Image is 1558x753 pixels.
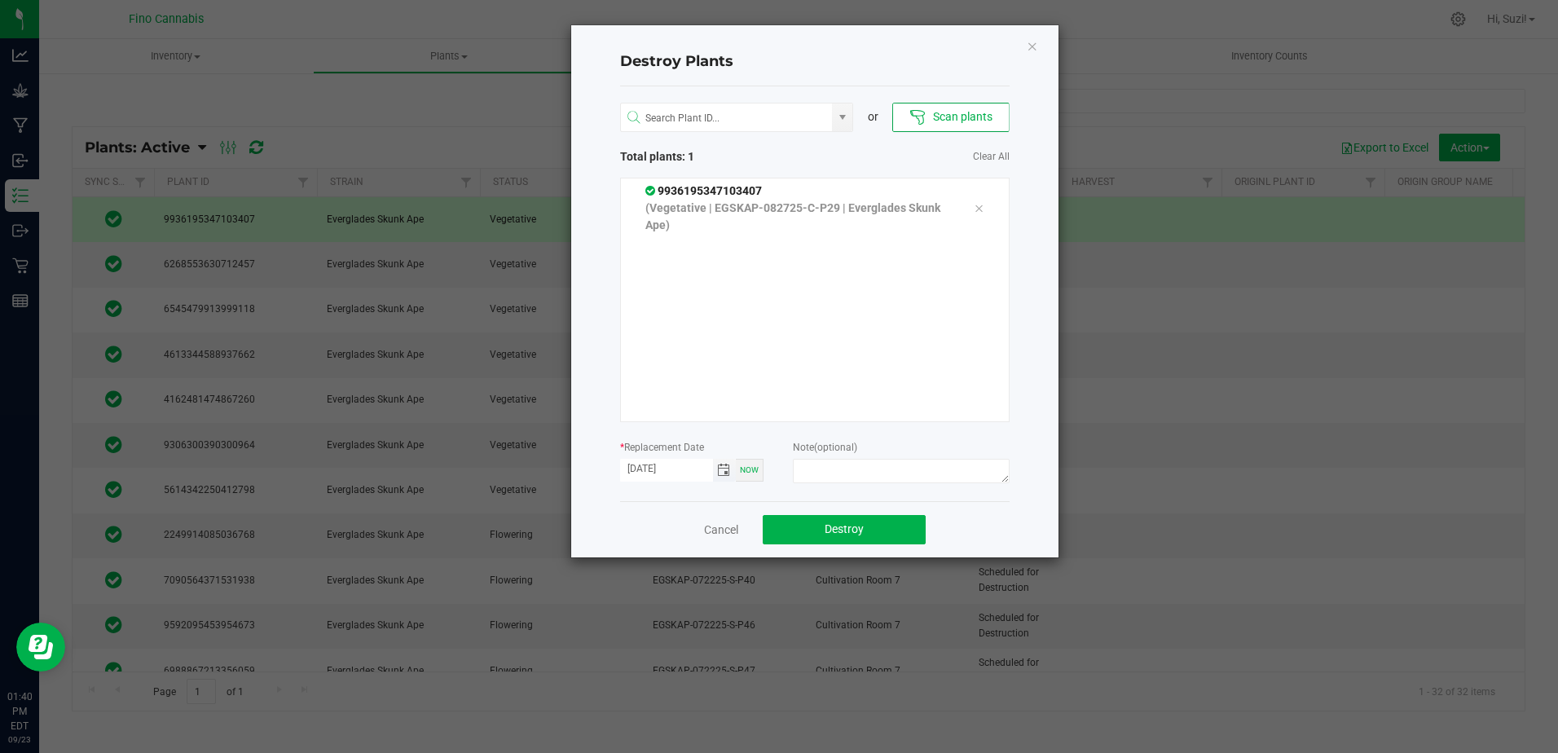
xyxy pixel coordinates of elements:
span: Toggle calendar [713,459,737,482]
span: Total plants: 1 [620,148,815,165]
input: NO DATA FOUND [621,103,833,133]
label: Replacement Date [620,440,704,455]
span: In Sync [645,184,658,197]
iframe: Resource center [16,623,65,672]
div: Remove tag [962,198,996,218]
button: Destroy [763,515,926,544]
button: Close [1027,36,1038,55]
label: Note [793,440,857,455]
p: (Vegetative | EGSKAP-082725-C-P29 | Everglades Skunk Ape) [645,200,950,234]
button: Scan plants [892,103,1009,132]
span: 9936195347103407 [645,184,762,197]
span: Destroy [825,522,864,535]
a: Clear All [973,150,1010,164]
span: (optional) [814,442,857,453]
a: Cancel [704,522,738,538]
input: Date [620,459,713,479]
div: or [853,108,892,125]
span: Now [740,465,759,474]
h4: Destroy Plants [620,51,1010,73]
